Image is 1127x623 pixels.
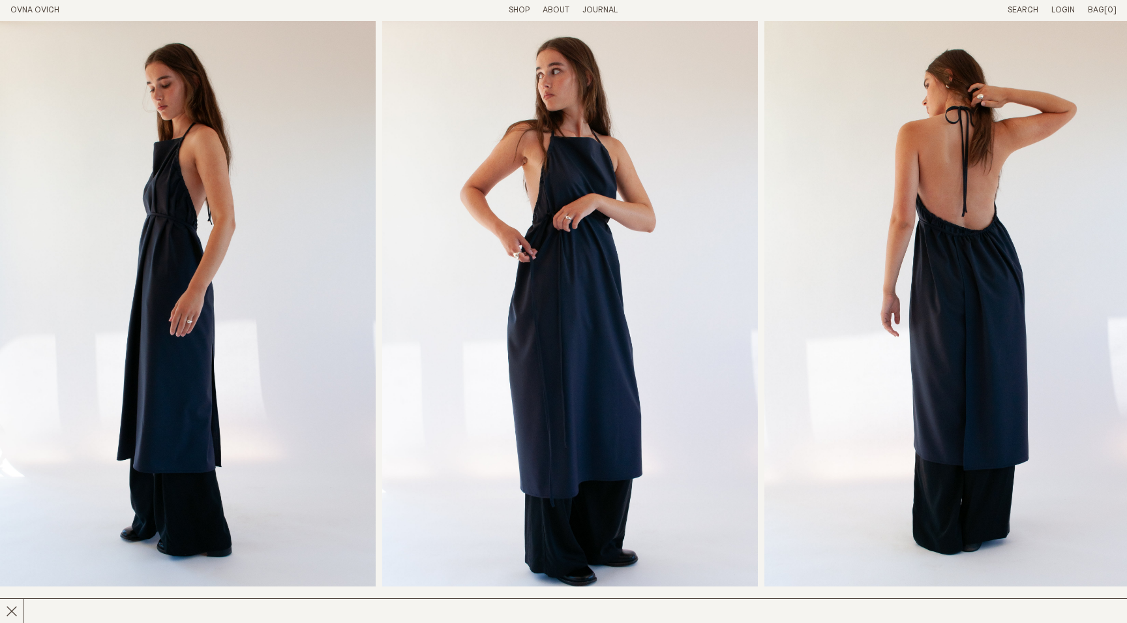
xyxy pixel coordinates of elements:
[382,21,758,586] img: Apron Dress
[10,597,279,616] h2: Apron Dress
[543,5,569,16] summary: About
[1088,6,1104,14] span: Bag
[10,6,59,14] a: Home
[1104,6,1117,14] span: [0]
[1008,6,1038,14] a: Search
[582,6,618,14] a: Journal
[1051,6,1075,14] a: Login
[509,6,530,14] a: Shop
